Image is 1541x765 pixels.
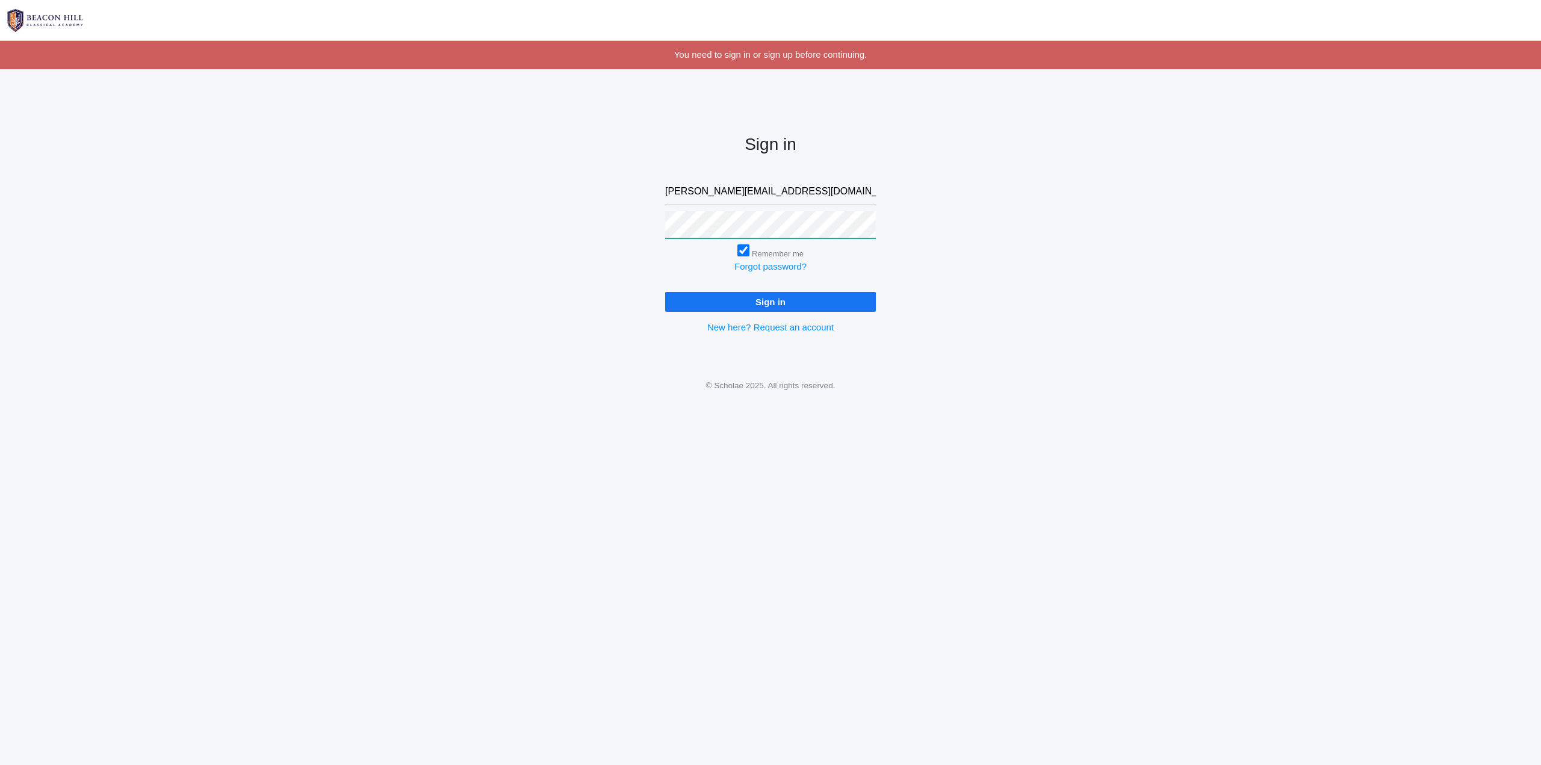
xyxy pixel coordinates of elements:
[665,178,876,205] input: Email address
[665,292,876,312] input: Sign in
[665,135,876,154] h2: Sign in
[734,261,807,271] a: Forgot password?
[752,249,804,258] label: Remember me
[707,322,834,332] a: New here? Request an account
